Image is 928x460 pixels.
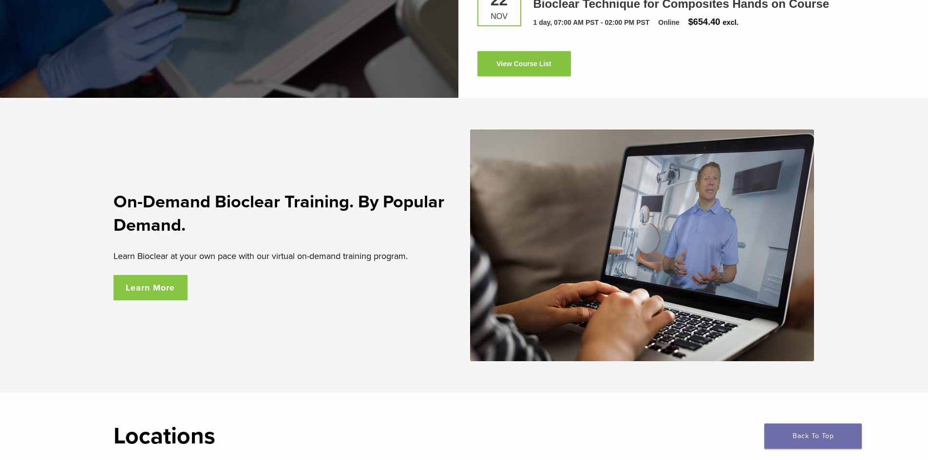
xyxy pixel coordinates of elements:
[764,423,862,449] a: Back To Top
[114,275,188,300] a: Learn More
[114,249,458,263] p: Learn Bioclear at your own pace with our virtual on-demand training program.
[114,424,815,448] h2: Locations
[114,191,444,236] strong: On-Demand Bioclear Training. By Popular Demand.
[723,18,739,26] span: excl.
[477,51,571,76] a: View Course List
[688,17,720,27] span: $654.40
[486,13,513,20] div: Nov
[658,18,680,28] div: Online
[533,18,650,28] div: 1 day, 07:00 AM PST - 02:00 PM PST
